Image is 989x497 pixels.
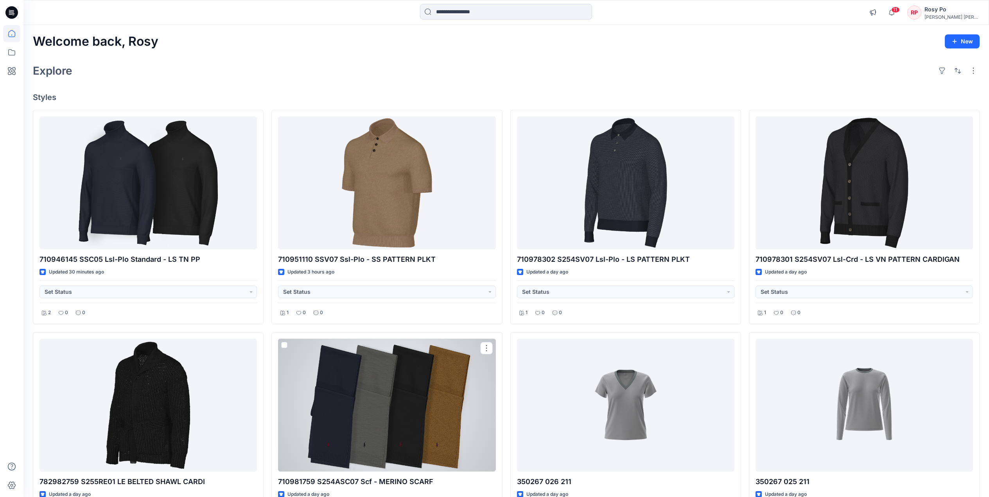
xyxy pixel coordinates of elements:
[907,5,921,20] div: RP
[891,7,900,13] span: 11
[33,64,72,77] h2: Explore
[517,476,734,487] p: 350267 026 211
[39,254,257,265] p: 710946145 SSC05 Lsl-Plo Standard - LS TN PP
[278,254,495,265] p: 710951110 SSV07 Ssl-Plo - SS PATTERN PLKT
[33,93,980,102] h4: Styles
[756,476,973,487] p: 350267 025 211
[39,476,257,487] p: 782982759 S255RE01 LE BELTED SHAWL CARDI
[82,309,85,317] p: 0
[49,268,104,276] p: Updated 30 minutes ago
[39,339,257,472] a: 782982759 S255RE01 LE BELTED SHAWL CARDI
[924,5,979,14] div: Rosy Po
[945,34,980,48] button: New
[320,309,323,317] p: 0
[756,254,973,265] p: 710978301 S254SV07 Lsl-Crd - LS VN PATTERN CARDIGAN
[303,309,306,317] p: 0
[65,309,68,317] p: 0
[559,309,562,317] p: 0
[542,309,545,317] p: 0
[517,116,734,249] a: 710978302 S254SV07 Lsl-Plo - LS PATTERN PLKT
[526,268,568,276] p: Updated a day ago
[924,14,979,20] div: [PERSON_NAME] [PERSON_NAME]
[780,309,783,317] p: 0
[33,34,158,49] h2: Welcome back, Rosy
[278,116,495,249] a: 710951110 SSV07 Ssl-Plo - SS PATTERN PLKT
[756,116,973,249] a: 710978301 S254SV07 Lsl-Crd - LS VN PATTERN CARDIGAN
[517,339,734,472] a: 350267 026 211
[797,309,801,317] p: 0
[765,268,807,276] p: Updated a day ago
[287,309,289,317] p: 1
[287,268,334,276] p: Updated 3 hours ago
[39,116,257,249] a: 710946145 SSC05 Lsl-Plo Standard - LS TN PP
[526,309,528,317] p: 1
[517,254,734,265] p: 710978302 S254SV07 Lsl-Plo - LS PATTERN PLKT
[278,339,495,472] a: 710981759 S254ASC07 Scf - MERINO SCARF
[278,476,495,487] p: 710981759 S254ASC07 Scf - MERINO SCARF
[756,339,973,472] a: 350267 025 211
[48,309,51,317] p: 2
[764,309,766,317] p: 1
